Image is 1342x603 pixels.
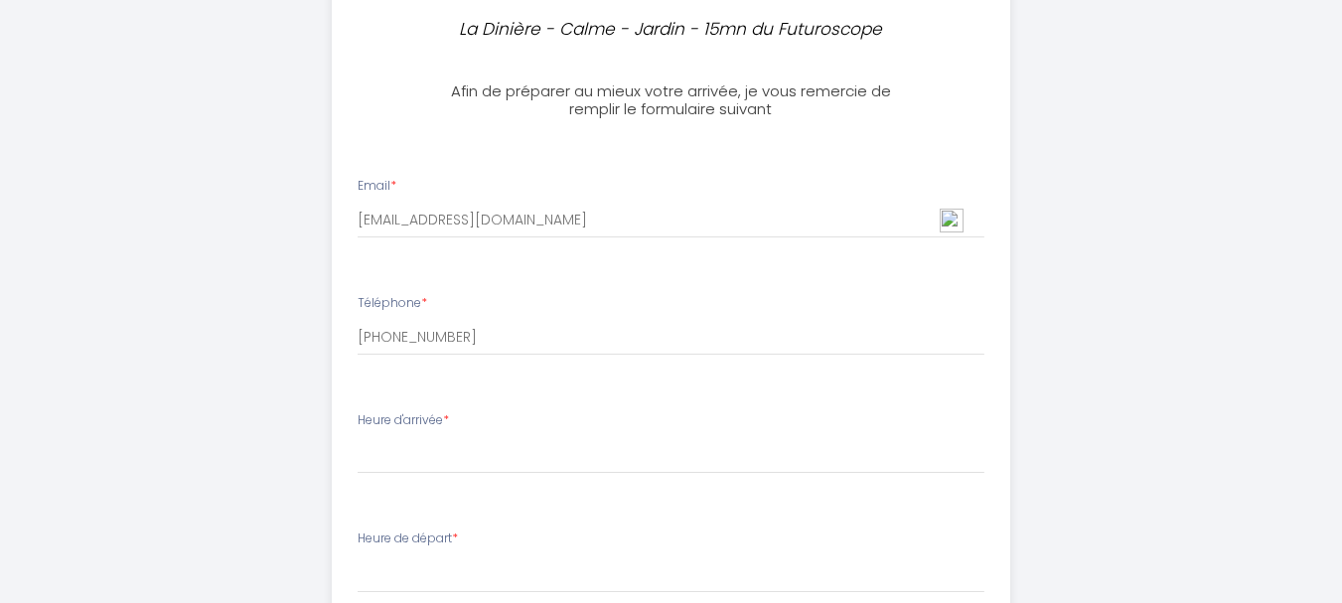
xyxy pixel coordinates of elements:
label: Téléphone [358,294,427,313]
h3: Afin de préparer au mieux votre arrivée, je vous remercie de remplir le formulaire suivant [450,82,892,118]
img: ext_logo_danger.svg [940,209,964,232]
label: Email [358,177,396,196]
p: La Dinière - Calme - Jardin - 15mn du Futuroscope [459,16,884,43]
label: Heure d'arrivée [358,411,449,430]
label: Heure de départ [358,529,458,548]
